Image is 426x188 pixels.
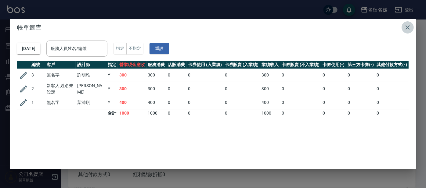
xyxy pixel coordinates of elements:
button: 指定 [114,43,127,55]
td: 400 [118,96,146,109]
td: 0 [223,96,260,109]
th: 業績收入 [260,61,280,69]
th: 編號 [30,61,45,69]
td: 無名字 [45,69,76,82]
td: 0 [321,109,346,117]
th: 其他付款方式(-) [375,61,409,69]
td: 400 [260,96,280,109]
td: 1000 [260,109,280,117]
td: 1000 [118,109,146,117]
td: 葉沛琪 [76,96,106,109]
td: 2 [30,82,45,96]
td: 0 [223,69,260,82]
td: 0 [321,82,346,96]
th: 卡券販賣 (入業績) [223,61,260,69]
td: 0 [186,69,223,82]
td: 合計 [106,109,118,117]
td: 300 [146,82,167,96]
th: 設計師 [76,61,106,69]
td: 0 [375,96,409,109]
td: 許明雅 [76,69,106,82]
th: 卡券使用(-) [321,61,346,69]
th: 卡券使用 (入業績) [186,61,223,69]
td: 無名字 [45,96,76,109]
td: 300 [260,69,280,82]
td: 0 [166,96,186,109]
th: 指定 [106,61,118,69]
th: 卡券販賣 (不入業績) [280,61,321,69]
td: [PERSON_NAME] [76,82,106,96]
td: 1000 [146,109,167,117]
th: 店販消費 [166,61,186,69]
td: 0 [321,96,346,109]
td: 新客人 姓名未設定 [45,82,76,96]
td: 0 [186,109,223,117]
td: 0 [280,109,321,117]
td: 0 [346,96,375,109]
td: 0 [166,109,186,117]
button: 重設 [150,43,169,54]
td: 0 [346,109,375,117]
th: 服務消費 [146,61,167,69]
td: 0 [186,96,223,109]
td: 300 [118,69,146,82]
td: 0 [223,82,260,96]
td: Y [106,82,118,96]
td: 0 [186,82,223,96]
td: 0 [375,82,409,96]
td: 0 [280,82,321,96]
button: 不指定 [126,43,143,55]
td: Y [106,69,118,82]
th: 營業現金應收 [118,61,146,69]
td: 0 [346,69,375,82]
td: 0 [280,96,321,109]
th: 第三方卡券(-) [346,61,375,69]
td: 0 [346,82,375,96]
button: [DATE] [17,43,40,54]
td: 0 [223,109,260,117]
td: 3 [30,69,45,82]
th: 客戶 [45,61,76,69]
td: 0 [321,69,346,82]
td: 300 [146,69,167,82]
td: 0 [375,69,409,82]
td: 0 [280,69,321,82]
td: 1 [30,96,45,109]
td: Y [106,96,118,109]
td: 0 [166,69,186,82]
h2: 帳單速查 [10,19,416,36]
td: 0 [166,82,186,96]
td: 300 [118,82,146,96]
td: 0 [375,109,409,117]
td: 300 [260,82,280,96]
td: 400 [146,96,167,109]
